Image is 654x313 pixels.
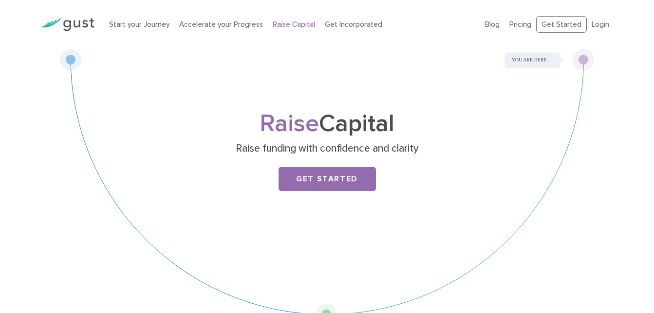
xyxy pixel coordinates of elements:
a: Raise Capital [273,20,315,29]
a: Start your Journey [109,20,169,29]
h1: Capital [135,113,520,135]
a: Get Started [536,16,587,33]
p: Raise funding with confidence and clarity [138,142,516,156]
img: Gust Logo [40,18,94,31]
a: Get Started [279,167,376,191]
a: Pricing [509,20,531,29]
a: Login [592,20,609,29]
a: Get Incorporated [325,20,382,29]
a: Blog [485,20,500,29]
a: Accelerate your Progress [179,20,263,29]
span: Raise [260,109,319,138]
